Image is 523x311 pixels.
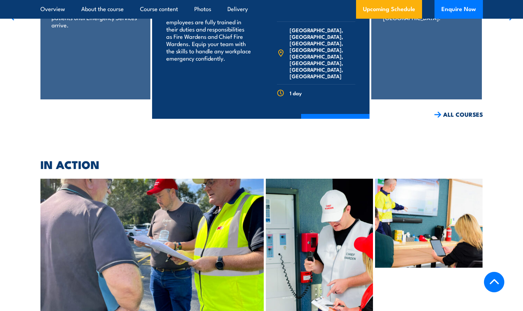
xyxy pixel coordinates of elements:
[290,90,302,96] span: 1 day
[301,114,370,132] a: COURSE DETAILS
[166,3,252,62] p: Our Fire Warden and Chief Fire Warden course ensures that your employees are fully trained in the...
[375,179,483,268] img: Chief Warden Training classroom
[290,27,355,79] span: [GEOGRAPHIC_DATA], [GEOGRAPHIC_DATA], [GEOGRAPHIC_DATA], [GEOGRAPHIC_DATA], [GEOGRAPHIC_DATA], [G...
[40,159,483,169] h2: IN ACTION
[434,110,483,118] a: ALL COURSES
